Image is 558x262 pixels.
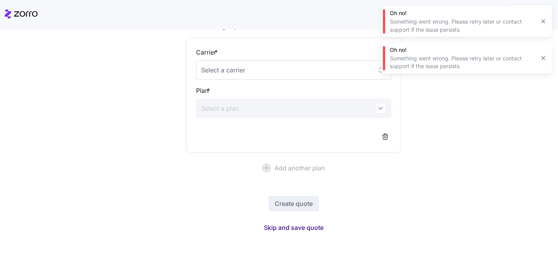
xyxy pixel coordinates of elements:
[275,199,313,208] span: Create quote
[269,196,319,211] button: Create quote
[186,159,401,177] button: Add another plan
[196,99,391,118] input: Select a plan
[390,46,535,54] div: Oh no!
[196,48,219,57] label: Carrier
[274,163,325,173] span: Add another plan
[258,221,330,235] button: Skip and save quote
[264,223,324,232] span: Skip and save quote
[196,86,212,96] label: Plan
[390,18,535,34] div: Something went wrong. Please retry later or contact support if the issue persists
[196,60,391,80] input: Select a carrier
[390,9,535,17] div: Oh no!
[390,55,535,70] div: Something went wrong. Please retry later or contact support if the issue persists
[262,163,271,173] svg: add icon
